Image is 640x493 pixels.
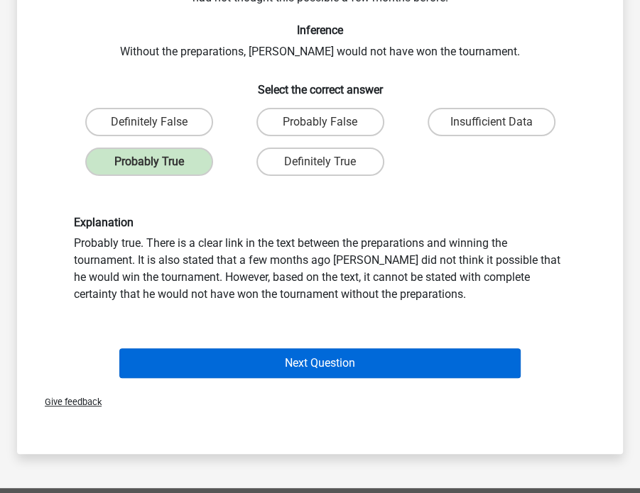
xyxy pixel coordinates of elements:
[74,216,566,229] h6: Explanation
[85,108,213,136] label: Definitely False
[85,148,213,176] label: Probably True
[119,348,521,378] button: Next Question
[256,148,384,176] label: Definitely True
[33,397,102,407] span: Give feedback
[256,108,384,136] label: Probably False
[40,72,600,96] h6: Select the correct answer
[63,216,577,303] div: Probably true. There is a clear link in the text between the preparations and winning the tournam...
[40,23,600,37] h6: Inference
[428,108,555,136] label: Insufficient Data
